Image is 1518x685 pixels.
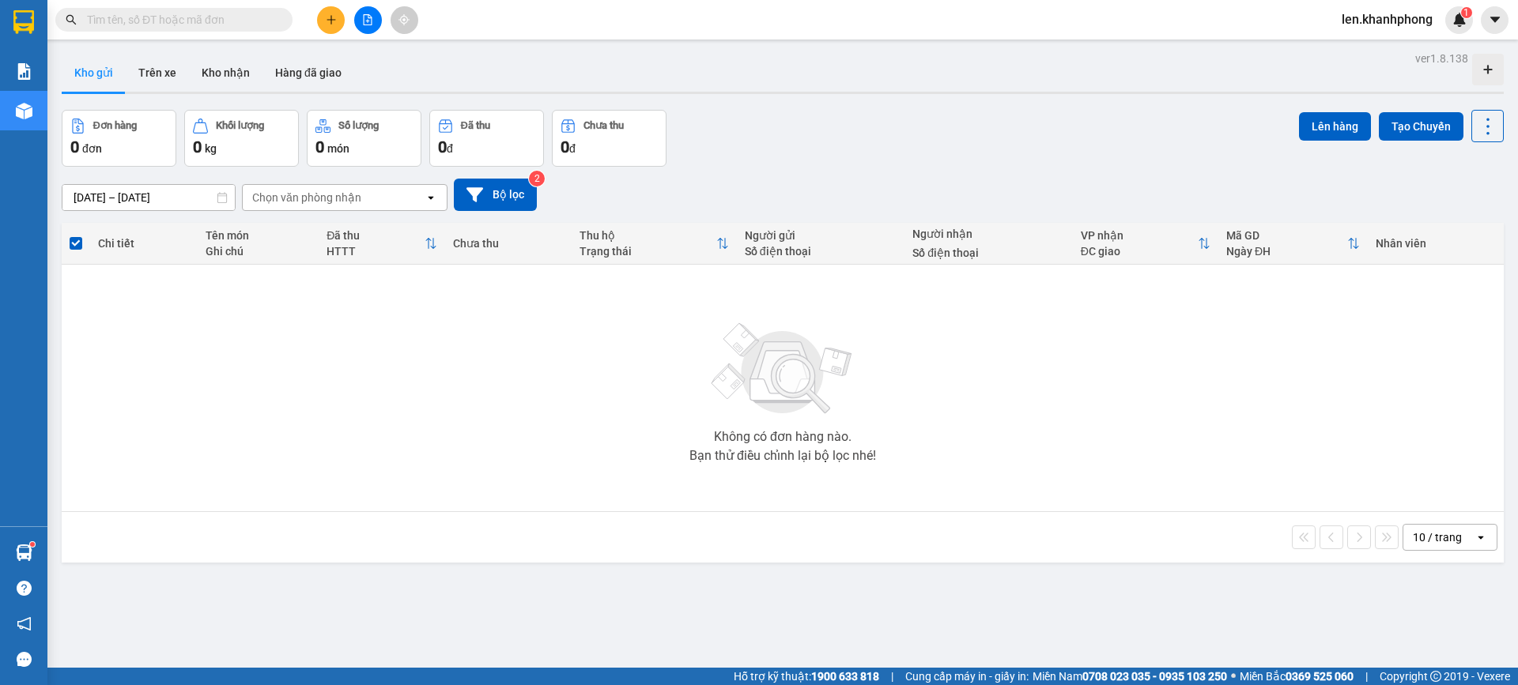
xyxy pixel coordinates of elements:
div: Đơn hàng [93,120,137,131]
span: notification [17,616,32,631]
div: ver 1.8.138 [1415,50,1468,67]
span: len.khanhphong [1329,9,1445,29]
span: search [66,14,77,25]
span: 0 [561,137,569,156]
span: đ [447,142,453,155]
button: Số lượng0món [307,110,421,167]
div: Chưa thu [583,120,624,131]
span: kg [205,142,217,155]
div: Số lượng [338,120,379,131]
span: message [17,652,32,667]
span: đ [569,142,576,155]
div: Mã GD [1226,229,1347,242]
th: Toggle SortBy [319,223,445,265]
div: Trạng thái [580,245,716,258]
span: Cung cấp máy in - giấy in: [905,668,1029,685]
span: | [891,668,893,685]
div: Đã thu [461,120,490,131]
button: Kho gửi [62,54,126,92]
img: svg+xml;base64,PHN2ZyBjbGFzcz0ibGlzdC1wbHVnX19zdmciIHhtbG5zPSJodHRwOi8vd3d3LnczLm9yZy8yMDAwL3N2Zy... [704,314,862,424]
input: Tìm tên, số ĐT hoặc mã đơn [87,11,274,28]
img: solution-icon [16,63,32,80]
span: 0 [315,137,324,156]
div: Số điện thoại [745,245,897,258]
div: Tạo kho hàng mới [1472,54,1504,85]
span: Miền Bắc [1240,668,1354,685]
img: logo-vxr [13,10,34,34]
span: món [327,142,349,155]
div: Người gửi [745,229,897,242]
div: Đã thu [327,229,425,242]
th: Toggle SortBy [1073,223,1218,265]
th: Toggle SortBy [572,223,737,265]
div: Ngày ĐH [1226,245,1347,258]
div: HTTT [327,245,425,258]
div: Tên món [206,229,312,242]
span: Miền Nam [1033,668,1227,685]
button: aim [391,6,418,34]
svg: open [1475,531,1487,544]
span: đơn [82,142,102,155]
div: Khối lượng [216,120,264,131]
span: ⚪️ [1231,673,1236,679]
button: Tạo Chuyến [1379,112,1463,141]
span: | [1365,668,1368,685]
button: Đã thu0đ [429,110,544,167]
button: Chưa thu0đ [552,110,666,167]
button: Khối lượng0kg [184,110,299,167]
button: Lên hàng [1299,112,1371,141]
div: Không có đơn hàng nào. [714,431,852,443]
div: Số điện thoại [912,247,1065,259]
div: Bạn thử điều chỉnh lại bộ lọc nhé! [689,450,876,462]
div: Ghi chú [206,245,312,258]
div: Chọn văn phòng nhận [252,190,361,205]
div: Chi tiết [98,237,189,250]
button: Kho nhận [189,54,262,92]
button: Đơn hàng0đơn [62,110,176,167]
div: Nhân viên [1376,237,1496,250]
svg: open [425,191,437,204]
button: file-add [354,6,382,34]
span: aim [398,14,410,25]
strong: 1900 633 818 [811,670,879,683]
div: VP nhận [1081,229,1198,242]
div: ĐC giao [1081,245,1198,258]
sup: 1 [30,542,35,547]
sup: 2 [529,171,545,186]
img: warehouse-icon [16,103,32,119]
strong: 0708 023 035 - 0935 103 250 [1082,670,1227,683]
input: Select a date range. [62,185,235,210]
th: Toggle SortBy [1218,223,1368,265]
span: 0 [193,137,202,156]
span: caret-down [1488,13,1502,27]
button: Bộ lọc [454,179,537,211]
sup: 1 [1461,7,1472,18]
button: Trên xe [126,54,189,92]
span: plus [326,14,337,25]
span: file-add [362,14,373,25]
div: 10 / trang [1413,529,1462,545]
img: icon-new-feature [1452,13,1467,27]
strong: 0369 525 060 [1286,670,1354,683]
span: Hỗ trợ kỹ thuật: [734,668,879,685]
span: question-circle [17,581,32,596]
div: Thu hộ [580,229,716,242]
button: caret-down [1481,6,1509,34]
div: Người nhận [912,228,1065,240]
img: warehouse-icon [16,544,32,561]
button: Hàng đã giao [262,54,354,92]
span: copyright [1430,671,1441,682]
span: 1 [1463,7,1469,18]
span: 0 [70,137,79,156]
span: 0 [438,137,447,156]
button: plus [317,6,345,34]
div: Chưa thu [453,237,564,250]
